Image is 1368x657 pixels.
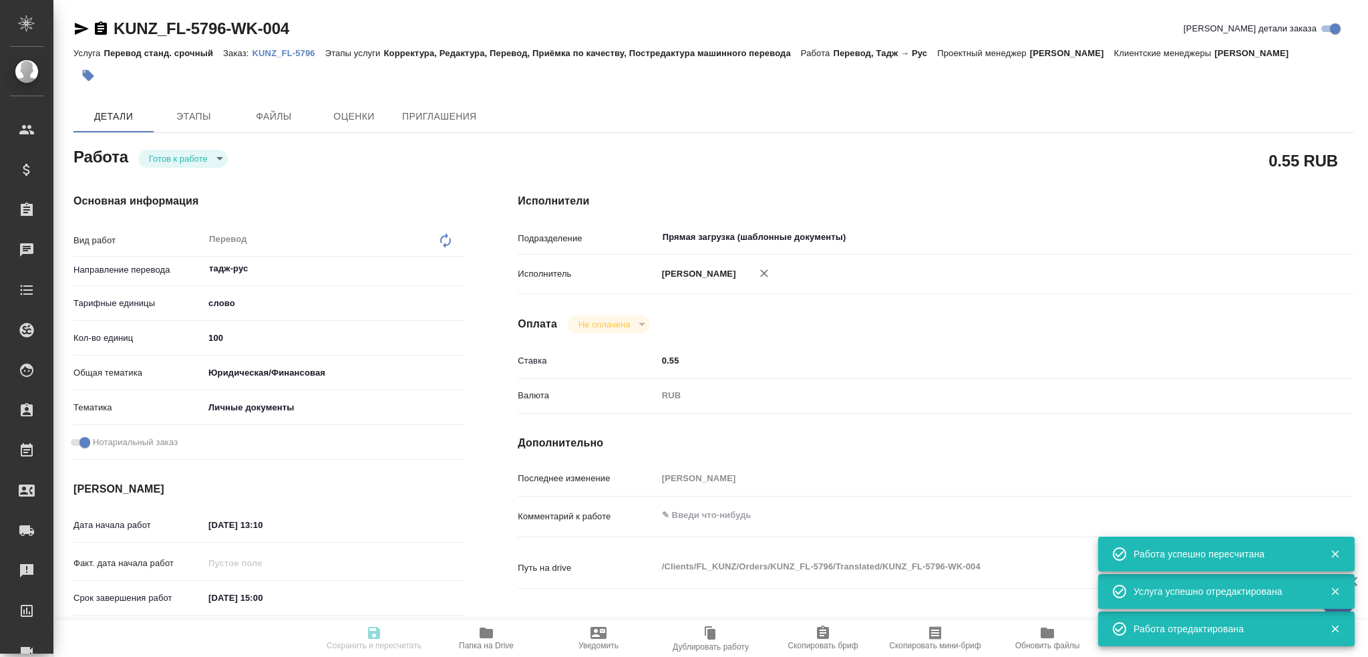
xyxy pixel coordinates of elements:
p: Корректура, Редактура, Перевод, Приёмка по качеству, Постредактура машинного перевода [384,48,801,58]
button: Open [1276,236,1279,239]
button: Не оплачена [574,319,634,330]
p: [PERSON_NAME] [1030,48,1114,58]
span: Скопировать бриф [788,641,858,650]
div: Юридическая/Финансовая [204,362,464,384]
p: Тематика [73,401,204,414]
a: KUNZ_FL-5796-WK-004 [114,19,289,37]
p: Тарифные единицы [73,297,204,310]
button: Закрыть [1321,623,1349,635]
p: Валюта [518,389,657,402]
p: Дата начала работ [73,519,204,532]
p: Исполнитель [518,267,657,281]
p: Срок завершения работ [73,592,204,605]
p: Услуга [73,48,104,58]
p: KUNZ_FL-5796 [252,48,325,58]
h2: 0.55 RUB [1268,149,1338,172]
button: Дублировать работу [655,620,767,657]
button: Скопировать ссылку [93,21,109,37]
p: Этапы услуги [325,48,384,58]
span: Папка на Drive [459,641,514,650]
button: Скопировать бриф [767,620,879,657]
div: Личные документы [204,396,464,419]
p: Клиентские менеджеры [1114,48,1215,58]
button: Папка на Drive [430,620,542,657]
button: Закрыть [1321,548,1349,560]
p: Подразделение [518,232,657,245]
button: Удалить исполнителя [749,259,779,288]
h4: Оплата [518,316,557,332]
span: Дублировать работу [673,642,749,652]
button: Open [457,267,460,270]
h4: Основная информация [73,193,464,209]
p: [PERSON_NAME] [657,267,736,281]
span: Обновить файлы [1015,641,1080,650]
span: Этапы [162,108,226,125]
button: Скопировать мини-бриф [879,620,991,657]
p: Общая тематика [73,366,204,380]
h4: [PERSON_NAME] [73,481,464,497]
button: Закрыть [1321,585,1349,598]
p: Перевод, Тадж → Рус [833,48,937,58]
p: Ставка [518,354,657,368]
input: Пустое поле [657,469,1284,488]
p: Кол-во единиц [73,332,204,345]
span: Уведомить [578,641,619,650]
div: Работа отредактирована [1134,622,1310,636]
h4: Исполнители [518,193,1353,209]
input: ✎ Введи что-нибудь [204,515,321,535]
button: Сохранить и пересчитать [318,620,430,657]
p: [PERSON_NAME] [1214,48,1299,58]
p: Вид работ [73,234,204,247]
span: Файлы [242,108,306,125]
input: Пустое поле [204,553,321,573]
span: Нотариальный заказ [93,436,178,449]
div: Работа успешно пересчитана [1134,547,1310,561]
p: Перевод станд. срочный [104,48,223,58]
span: Сохранить и пересчитать [327,641,421,650]
p: Проектный менеджер [937,48,1029,58]
button: Добавить тэг [73,61,103,90]
button: Скопировать ссылку для ЯМессенджера [73,21,90,37]
textarea: /Clients/FL_KUNZ/Orders/KUNZ_FL-5796/Translated/KUNZ_FL-5796-WK-004 [657,555,1284,578]
span: Детали [81,108,146,125]
span: Оценки [322,108,386,125]
div: Услуга успешно отредактирована [1134,585,1310,598]
h2: Работа [73,144,128,168]
p: Факт. дата начала работ [73,557,204,570]
button: Уведомить [542,620,655,657]
p: Комментарий к работе [518,510,657,523]
span: Скопировать мини-бриф [889,641,981,650]
p: Заказ: [223,48,252,58]
div: слово [204,292,464,315]
span: Приглашения [402,108,477,125]
a: KUNZ_FL-5796 [252,47,325,58]
input: ✎ Введи что-нибудь [204,328,464,348]
h4: Дополнительно [518,435,1353,451]
p: Последнее изменение [518,472,657,485]
p: Путь на drive [518,561,657,575]
p: Направление перевода [73,263,204,277]
button: Готов к работе [145,153,212,164]
button: Обновить файлы [991,620,1103,657]
span: [PERSON_NAME] детали заказа [1184,22,1317,35]
input: ✎ Введи что-нибудь [204,588,321,608]
div: Готов к работе [568,315,650,334]
div: Готов к работе [138,150,228,168]
input: ✎ Введи что-нибудь [657,351,1284,370]
p: Работа [801,48,834,58]
div: RUB [657,384,1284,407]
